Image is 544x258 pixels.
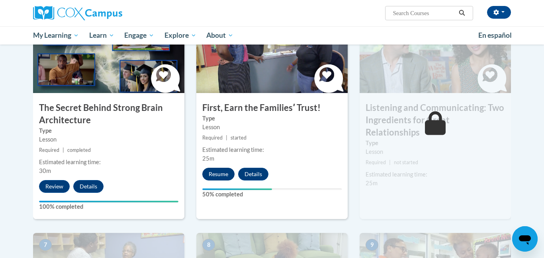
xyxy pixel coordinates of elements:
div: Estimated learning time: [39,158,178,167]
span: About [206,31,233,40]
button: Details [238,168,268,180]
div: Estimated learning time: [366,170,505,179]
img: Course Image [196,14,348,93]
a: Explore [159,26,202,45]
span: 25m [366,180,378,186]
button: Account Settings [487,6,511,19]
span: Explore [164,31,196,40]
h3: Listening and Communicating: Two Ingredients for Great Relationships [360,102,511,138]
a: Cox Campus [33,6,184,20]
span: | [226,135,227,141]
span: Required [366,159,386,165]
img: Course Image [33,14,184,93]
span: 30m [39,167,51,174]
span: started [231,135,247,141]
span: Learn [89,31,114,40]
button: Resume [202,168,235,180]
span: | [389,159,391,165]
a: About [202,26,239,45]
div: Estimated learning time: [202,145,342,154]
span: 7 [39,239,52,251]
div: Lesson [366,147,505,156]
span: Required [39,147,59,153]
button: Details [73,180,104,193]
span: En español [478,31,512,39]
label: Type [202,114,342,123]
h3: The Secret Behind Strong Brain Architecture [33,102,184,126]
h3: First, Earn the Familiesʹ Trust! [196,102,348,114]
iframe: Button to launch messaging window, conversation in progress [512,226,538,252]
span: | [63,147,64,153]
a: Engage [119,26,159,45]
span: Engage [124,31,154,40]
label: 50% completed [202,190,342,199]
label: 100% completed [39,202,178,211]
label: Type [366,139,505,147]
div: Your progress [202,188,272,190]
span: Required [202,135,223,141]
a: En español [473,27,517,44]
span: 25m [202,155,214,162]
div: Your progress [39,201,178,202]
span: completed [67,147,91,153]
span: 8 [202,239,215,251]
img: Course Image [360,14,511,93]
a: Learn [84,26,119,45]
button: Review [39,180,70,193]
div: Lesson [202,123,342,132]
span: 9 [366,239,378,251]
label: Type [39,126,178,135]
a: My Learning [28,26,84,45]
input: Search Courses [392,8,456,18]
span: not started [394,159,418,165]
div: Main menu [21,26,523,45]
img: Cox Campus [33,6,122,20]
span: My Learning [33,31,79,40]
div: Lesson [39,135,178,144]
button: Search [456,8,468,18]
